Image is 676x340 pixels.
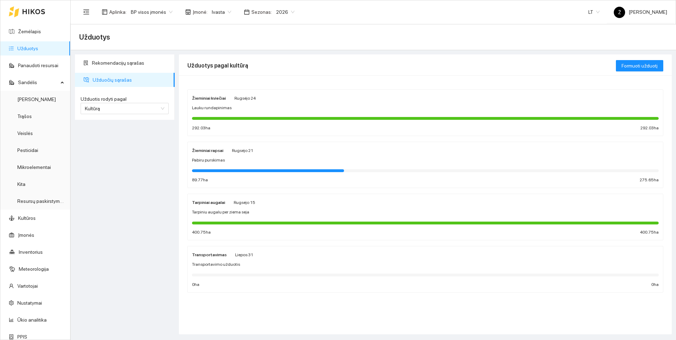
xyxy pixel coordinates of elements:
[187,194,663,240] a: Tarpiniai augalaiRugsėjo 15Tarpiniu augalu per ziema seja400.75ha400.75ha
[232,148,253,153] span: Rugsėjo 21
[251,8,272,16] span: Sezonas :
[187,55,616,76] div: Užduotys pagal kultūrą
[102,9,107,15] span: layout
[79,5,93,19] button: menu-fold
[79,31,110,43] span: Užduotys
[244,9,250,15] span: calendar
[187,89,663,136] a: Žieminiai kviečiaiRugsėjo 24Lauku rundapinimas292.03ha292.03ha
[192,157,225,164] span: Pabiru purskimas
[17,283,38,289] a: Vartotojai
[187,142,663,188] a: Žieminiai rapsaiRugsėjo 21Pabiru purskimas89.77ha275.65ha
[235,252,253,257] span: Liepos 31
[276,7,295,17] span: 2026
[192,209,249,216] span: Tarpiniu augalu per ziema seja
[192,200,225,205] strong: Tarpiniai augalai
[83,9,89,15] span: menu-fold
[192,148,223,153] strong: Žieminiai rapsai
[19,266,49,272] a: Meteorologija
[17,96,56,102] a: [PERSON_NAME]
[640,229,659,236] span: 400.75 ha
[192,229,211,236] span: 400.75 ha
[640,177,659,183] span: 275.65 ha
[17,113,32,119] a: Trąšos
[18,63,58,68] a: Panaudoti resursai
[18,232,34,238] a: Įmonės
[18,29,41,34] a: Žemėlapis
[17,164,51,170] a: Mikroelementai
[192,125,210,131] span: 292.03 ha
[17,198,65,204] a: Resursų paskirstymas
[17,147,38,153] a: Pesticidai
[192,105,232,111] span: Lauku rundapinimas
[19,249,43,255] a: Inventorius
[109,8,127,16] span: Aplinka :
[17,130,33,136] a: Veislės
[212,7,231,17] span: Ivasta
[193,8,208,16] span: Įmonė :
[616,60,663,71] button: Formuoti užduotį
[622,62,658,70] span: Formuoti užduotį
[651,281,659,288] span: 0 ha
[17,46,38,51] a: Užduotys
[192,252,227,257] strong: Transportavimas
[81,95,169,103] label: Užduotis rodyti pagal
[83,60,88,65] span: solution
[17,317,47,323] a: Ūkio analitika
[17,181,25,187] a: Kita
[614,9,667,15] span: [PERSON_NAME]
[85,106,100,111] span: Kultūrą
[17,300,42,306] a: Nustatymai
[618,7,621,18] span: Ž
[588,7,600,17] span: LT
[234,96,256,101] span: Rugsėjo 24
[192,177,208,183] span: 89.77 ha
[185,9,191,15] span: shop
[192,261,240,268] span: Transportavimo užduotis
[92,56,169,70] span: Rekomendacijų sąrašas
[93,73,169,87] span: Užduočių sąrašas
[18,75,58,89] span: Sandėlis
[131,7,173,17] span: BP visos įmonės
[192,281,199,288] span: 0 ha
[640,125,659,131] span: 292.03 ha
[192,96,226,101] strong: Žieminiai kviečiai
[17,334,27,340] a: PPIS
[187,246,663,293] a: TransportavimasLiepos 31Transportavimo užduotis0ha0ha
[18,215,36,221] a: Kultūros
[234,200,255,205] span: Rugsėjo 15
